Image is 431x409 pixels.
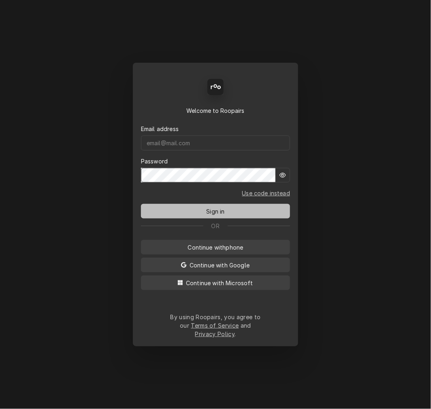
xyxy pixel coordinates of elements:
[141,125,179,133] label: Email address
[141,136,290,150] input: email@mail.com
[141,258,290,272] button: Continue with Google
[141,240,290,254] button: Continue withphone
[184,279,255,287] span: Continue with Microsoft
[186,243,245,252] span: Continue with phone
[242,189,290,197] a: Go to Email and code form
[170,313,261,338] div: By using Roopairs, you agree to our and .
[205,207,226,216] span: Sign in
[141,222,290,230] div: Or
[141,204,290,218] button: Sign in
[188,261,251,269] span: Continue with Google
[191,322,239,329] a: Terms of Service
[195,331,235,337] a: Privacy Policy
[141,275,290,290] button: Continue with Microsoft
[141,157,168,165] label: Password
[141,106,290,115] div: Welcome to Roopairs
